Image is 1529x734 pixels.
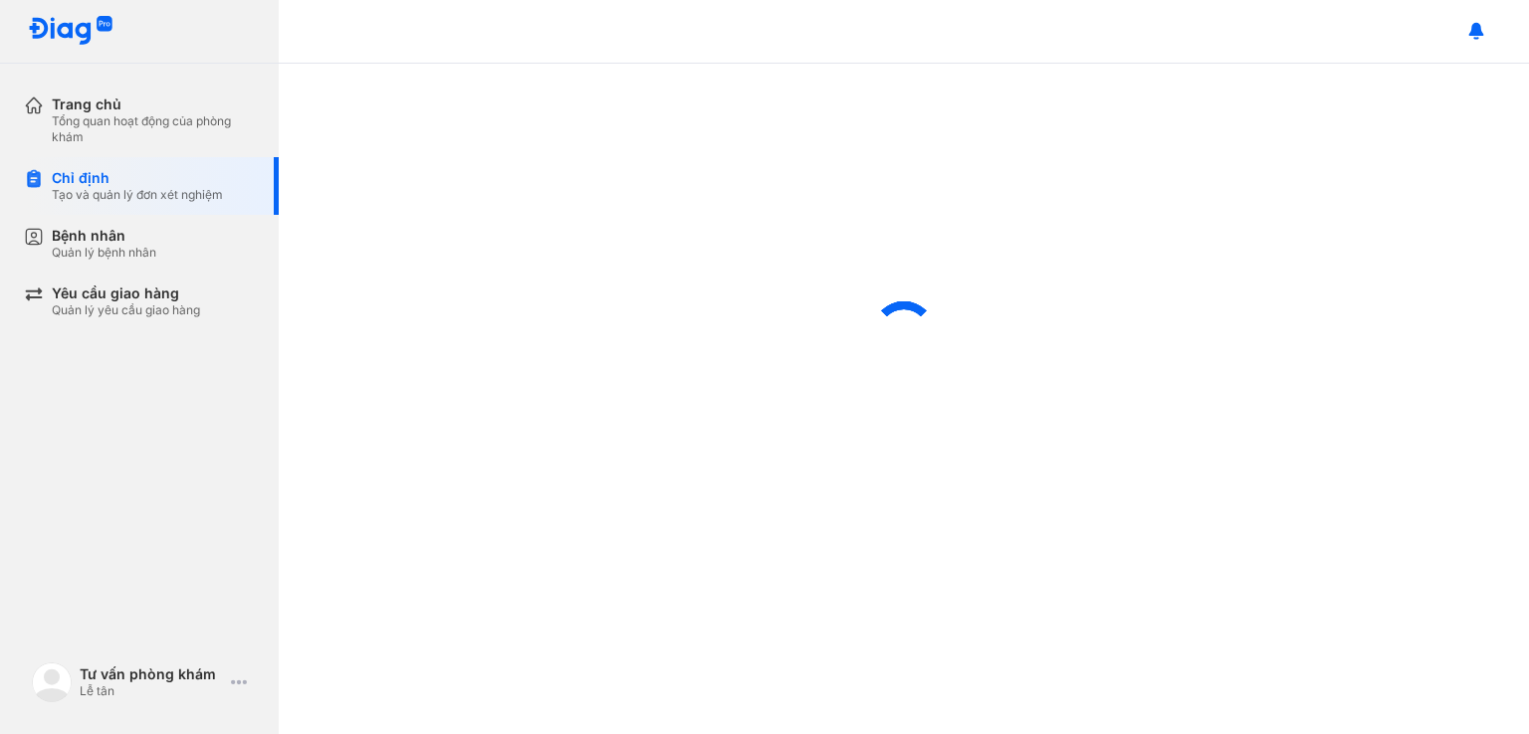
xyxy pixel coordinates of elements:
div: Quản lý yêu cầu giao hàng [52,302,200,318]
div: Lễ tân [80,683,223,699]
img: logo [28,16,113,47]
div: Chỉ định [52,169,223,187]
div: Trang chủ [52,95,255,113]
img: logo [32,662,72,702]
div: Tạo và quản lý đơn xét nghiệm [52,187,223,203]
div: Bệnh nhân [52,227,156,245]
div: Yêu cầu giao hàng [52,284,200,302]
div: Tư vấn phòng khám [80,665,223,683]
div: Tổng quan hoạt động của phòng khám [52,113,255,145]
div: Quản lý bệnh nhân [52,245,156,261]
